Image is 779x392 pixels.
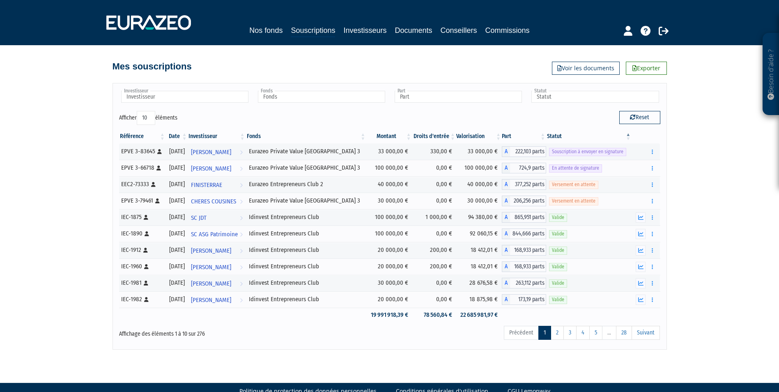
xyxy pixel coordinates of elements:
i: Voir l'investisseur [240,260,243,275]
div: Idinvest Entrepreneurs Club [249,213,364,221]
span: 173,19 parts [510,294,546,305]
td: 78 560,84 € [412,308,456,322]
th: Date: activer pour trier la colonne par ordre croissant [166,129,188,143]
th: Référence : activer pour trier la colonne par ordre croissant [119,129,166,143]
div: IEC-1875 [121,213,163,221]
td: 0,00 € [412,275,456,291]
span: A [502,179,510,190]
span: SC JDT [191,210,207,226]
th: Valorisation: activer pour trier la colonne par ordre croissant [456,129,502,143]
div: IEC-1890 [121,229,163,238]
div: Idinvest Entrepreneurs Club [249,246,364,254]
td: 30 000,00 € [456,193,502,209]
span: Versement en attente [549,181,598,189]
div: IEC-1912 [121,246,163,254]
span: 844,666 parts [510,228,546,239]
div: Affichage des éléments 1 à 10 sur 276 [119,325,338,338]
i: Voir l'investisseur [240,210,243,226]
td: 28 676,58 € [456,275,502,291]
td: 100 000,00 € [366,226,412,242]
div: IEC-1960 [121,262,163,271]
td: 19 991 918,39 € [366,308,412,322]
span: Valide [549,296,567,304]
div: A - Eurazeo Private Value Europe 3 [502,196,546,206]
a: Souscriptions [291,25,335,37]
th: Part: activer pour trier la colonne par ordre croissant [502,129,546,143]
span: A [502,261,510,272]
a: [PERSON_NAME] [188,275,246,291]
a: CHERES COUSINES [188,193,246,209]
span: A [502,146,510,157]
span: Valide [549,279,567,287]
td: 1 000,00 € [412,209,456,226]
div: [DATE] [169,213,185,221]
i: Voir l'investisseur [240,161,243,176]
div: A - Eurazeo Private Value Europe 3 [502,163,546,173]
i: [Français] Personne physique [144,215,148,220]
i: Voir l'investisseur [240,194,243,209]
span: Valide [549,263,567,271]
td: 22 685 981,97 € [456,308,502,322]
a: Conseillers [441,25,477,36]
a: [PERSON_NAME] [188,242,246,258]
th: Investisseur: activer pour trier la colonne par ordre croissant [188,129,246,143]
i: [Français] Personne physique [157,149,162,154]
div: Eurazeo Private Value [GEOGRAPHIC_DATA] 3 [249,147,364,156]
i: Voir l'investisseur [240,293,243,308]
button: Reset [619,111,660,124]
div: [DATE] [169,279,185,287]
td: 330,00 € [412,143,456,160]
td: 18 875,98 € [456,291,502,308]
span: [PERSON_NAME] [191,293,231,308]
select: Afficheréléments [137,111,155,125]
div: A - Idinvest Entrepreneurs Club [502,278,546,288]
td: 0,00 € [412,176,456,193]
a: SC ASG Patrimoine [188,226,246,242]
i: [Français] Personne physique [145,231,149,236]
th: Statut : activer pour trier la colonne par ordre d&eacute;croissant [546,129,632,143]
i: Voir l'investisseur [240,145,243,160]
div: A - Eurazeo Entrepreneurs Club 2 [502,179,546,190]
span: [PERSON_NAME] [191,243,231,258]
span: A [502,294,510,305]
a: FINISTERRAE [188,176,246,193]
span: CHERES COUSINES [191,194,236,209]
td: 100 000,00 € [456,160,502,176]
i: [Français] Personne physique [156,166,161,171]
div: Idinvest Entrepreneurs Club [249,279,364,287]
div: IEC-1982 [121,295,163,304]
span: 377,252 parts [510,179,546,190]
div: A - Idinvest Entrepreneurs Club [502,261,546,272]
span: [PERSON_NAME] [191,276,231,291]
th: Fonds: activer pour trier la colonne par ordre croissant [246,129,367,143]
span: En attente de signature [549,164,602,172]
i: [Français] Personne physique [155,198,160,203]
i: Voir l'investisseur [240,276,243,291]
p: Besoin d'aide ? [766,37,776,111]
td: 20 000,00 € [366,242,412,258]
td: 94 380,00 € [456,209,502,226]
div: Idinvest Entrepreneurs Club [249,262,364,271]
a: Investisseurs [343,25,386,36]
i: [Français] Personne physique [144,297,149,302]
span: A [502,278,510,288]
span: A [502,196,510,206]
i: Voir l'investisseur [240,227,243,242]
a: [PERSON_NAME] [188,143,246,160]
div: IEC-1981 [121,279,163,287]
a: Documents [395,25,432,36]
span: A [502,163,510,173]
div: [DATE] [169,246,185,254]
td: 0,00 € [412,193,456,209]
span: Valide [549,214,567,221]
div: A - Idinvest Entrepreneurs Club [502,212,546,223]
td: 20 000,00 € [366,258,412,275]
span: 168,933 parts [510,245,546,256]
a: SC JDT [188,209,246,226]
div: [DATE] [169,262,185,271]
div: Eurazeo Private Value [GEOGRAPHIC_DATA] 3 [249,164,364,172]
div: Eurazeo Entrepreneurs Club 2 [249,180,364,189]
a: [PERSON_NAME] [188,160,246,176]
span: Versement en attente [549,197,598,205]
span: Souscription à envoyer en signature [549,148,626,156]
